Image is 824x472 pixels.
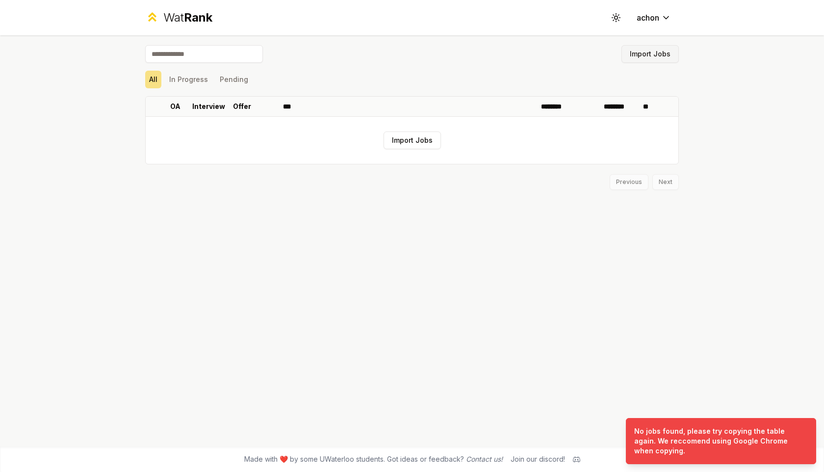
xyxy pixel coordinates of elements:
[511,454,565,464] div: Join our discord!
[145,71,161,88] button: All
[145,10,212,26] a: WatRank
[637,12,659,24] span: achon
[384,131,441,149] button: Import Jobs
[192,102,225,111] p: Interview
[163,10,212,26] div: Wat
[621,45,679,63] button: Import Jobs
[466,455,503,463] a: Contact us!
[184,10,212,25] span: Rank
[634,426,804,456] div: No jobs found, please try copying the table again. We reccomend using Google Chrome when copying.
[244,454,503,464] span: Made with ❤️ by some UWaterloo students. Got ideas or feedback?
[170,102,180,111] p: OA
[216,71,252,88] button: Pending
[233,102,251,111] p: Offer
[165,71,212,88] button: In Progress
[629,9,679,26] button: achon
